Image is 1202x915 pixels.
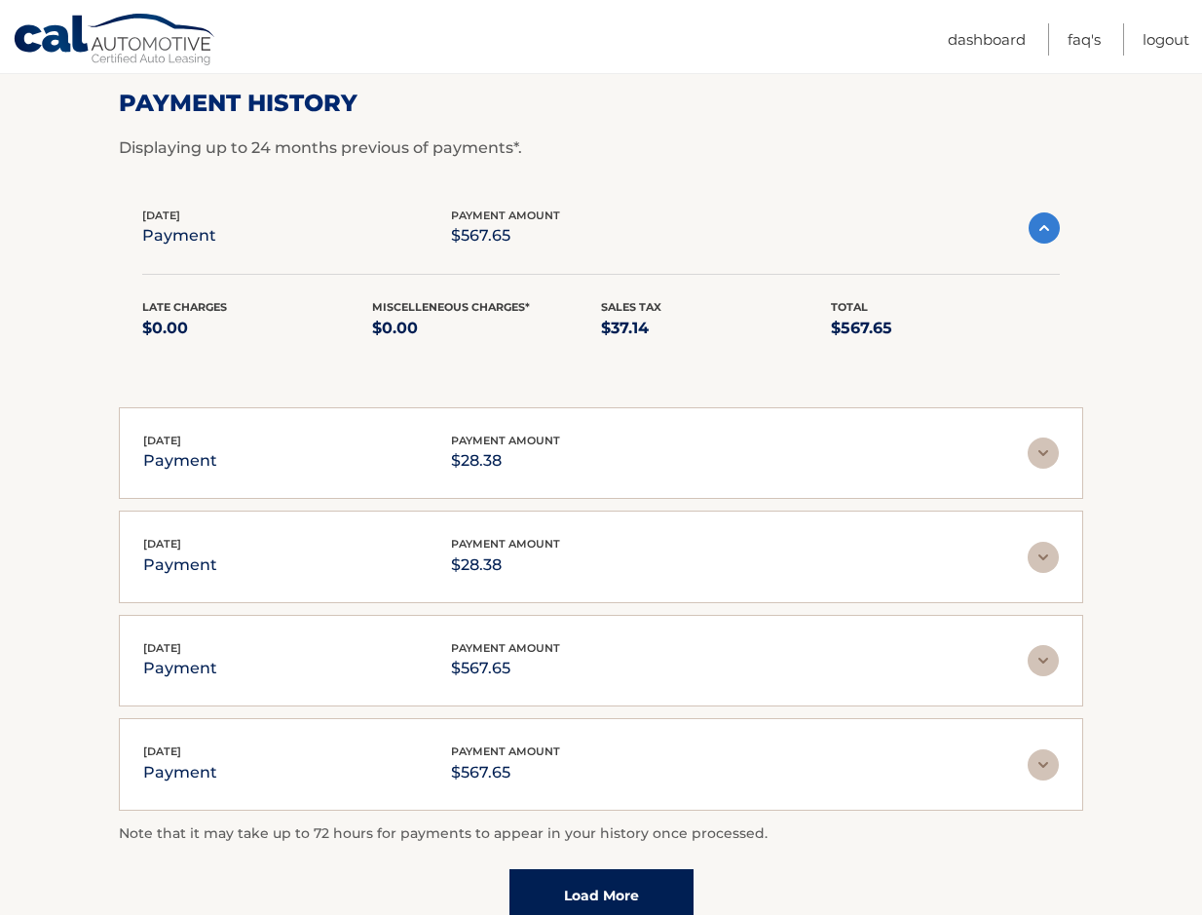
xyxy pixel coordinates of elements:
[143,447,217,475] p: payment
[143,744,181,758] span: [DATE]
[451,641,560,655] span: payment amount
[143,655,217,682] p: payment
[143,641,181,655] span: [DATE]
[451,537,560,551] span: payment amount
[1029,212,1060,244] img: accordion-active.svg
[13,13,217,69] a: Cal Automotive
[119,822,1083,846] p: Note that it may take up to 72 hours for payments to appear in your history once processed.
[601,300,661,314] span: Sales Tax
[1028,542,1059,573] img: accordion-rest.svg
[1028,749,1059,781] img: accordion-rest.svg
[451,222,560,249] p: $567.65
[143,759,217,786] p: payment
[119,89,1083,118] h2: Payment History
[143,434,181,447] span: [DATE]
[142,300,227,314] span: Late Charges
[119,136,1083,160] p: Displaying up to 24 months previous of payments*.
[143,552,217,579] p: payment
[451,759,560,786] p: $567.65
[948,23,1026,56] a: Dashboard
[1028,645,1059,676] img: accordion-rest.svg
[451,655,560,682] p: $567.65
[372,300,530,314] span: Miscelleneous Charges*
[142,315,372,342] p: $0.00
[142,222,216,249] p: payment
[451,552,560,579] p: $28.38
[372,315,602,342] p: $0.00
[1028,438,1059,469] img: accordion-rest.svg
[831,300,868,314] span: Total
[601,315,831,342] p: $37.14
[451,447,560,475] p: $28.38
[143,537,181,551] span: [DATE]
[142,209,180,222] span: [DATE]
[1143,23,1189,56] a: Logout
[451,209,560,222] span: payment amount
[1068,23,1101,56] a: FAQ's
[451,434,560,447] span: payment amount
[831,315,1061,342] p: $567.65
[451,744,560,758] span: payment amount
